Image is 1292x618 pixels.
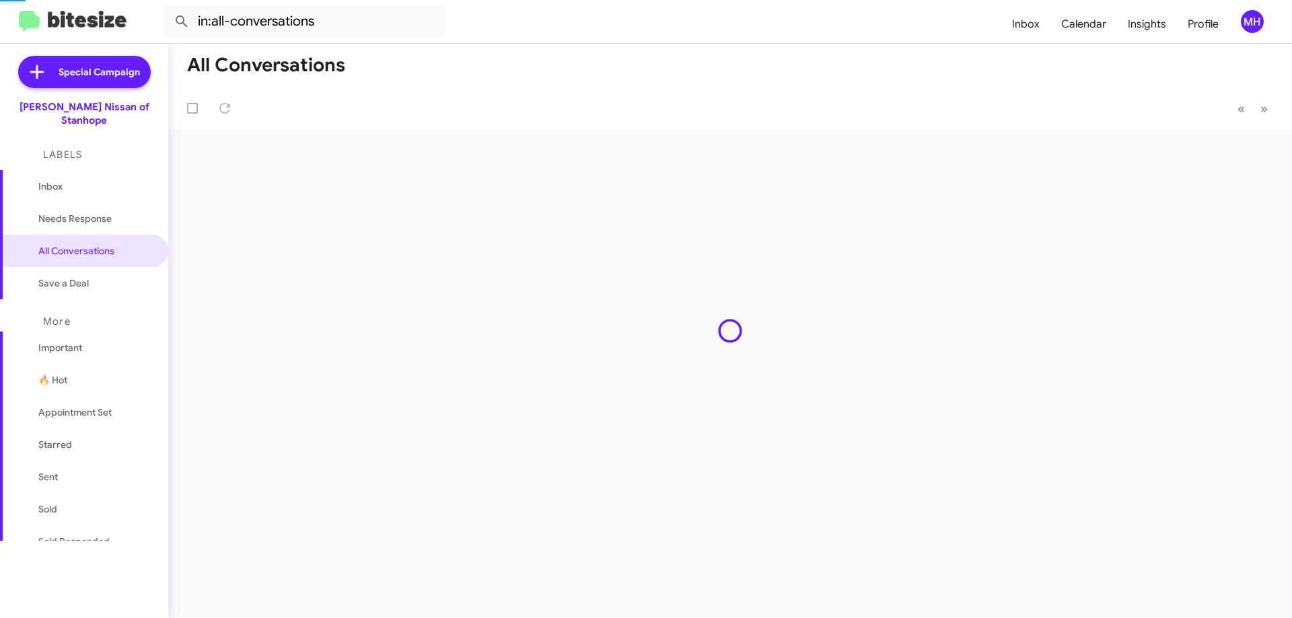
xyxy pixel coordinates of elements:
[187,54,345,76] h1: All Conversations
[38,341,153,354] span: Important
[38,470,58,484] span: Sent
[1237,100,1245,117] span: «
[1260,100,1268,117] span: »
[38,180,153,193] span: Inbox
[1229,10,1277,33] button: MH
[1117,5,1177,44] a: Insights
[1177,5,1229,44] a: Profile
[59,65,140,79] span: Special Campaign
[1229,95,1253,122] button: Previous
[1001,5,1050,44] a: Inbox
[38,535,110,548] span: Sold Responded
[1230,95,1276,122] nav: Page navigation example
[43,149,82,161] span: Labels
[38,405,112,419] span: Appointment Set
[38,276,89,290] span: Save a Deal
[1241,10,1264,33] div: MH
[38,438,72,451] span: Starred
[163,5,445,38] input: Search
[43,315,71,327] span: More
[38,212,153,225] span: Needs Response
[18,56,151,88] a: Special Campaign
[38,502,57,516] span: Sold
[38,244,114,258] span: All Conversations
[1252,95,1276,122] button: Next
[1050,5,1117,44] a: Calendar
[38,373,67,387] span: 🔥 Hot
